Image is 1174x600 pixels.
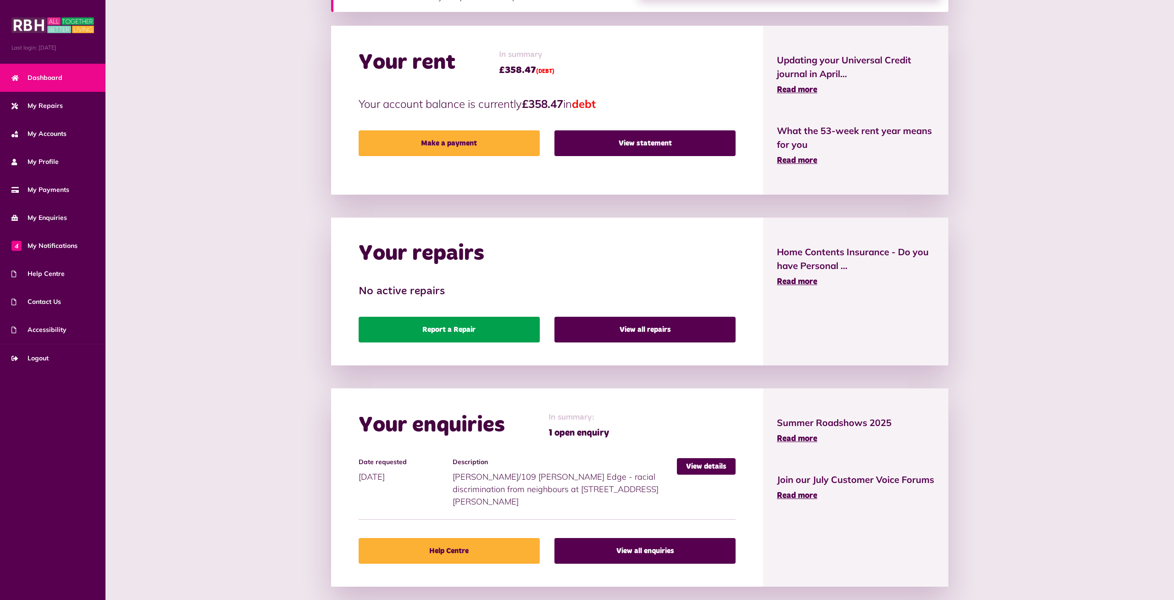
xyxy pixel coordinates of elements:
[777,492,817,500] span: Read more
[11,185,69,195] span: My Payments
[777,245,935,273] span: Home Contents Insurance - Do you have Personal ...
[777,473,935,502] a: Join our July Customer Voice Forums Read more
[453,458,672,466] h4: Description
[359,130,540,156] a: Make a payment
[548,426,609,440] span: 1 open enquiry
[11,73,62,83] span: Dashboard
[11,129,66,139] span: My Accounts
[359,458,453,483] div: [DATE]
[554,130,736,156] a: View statement
[777,416,935,445] a: Summer Roadshows 2025 Read more
[554,317,736,342] a: View all repairs
[359,241,484,267] h2: Your repairs
[777,278,817,286] span: Read more
[777,124,935,167] a: What the 53-week rent year means for you Read more
[777,124,935,151] span: What the 53-week rent year means for you
[11,213,67,223] span: My Enquiries
[677,458,736,475] a: View details
[11,241,78,251] span: My Notifications
[359,95,736,112] p: Your account balance is currently in
[777,473,935,487] span: Join our July Customer Voice Forums
[11,269,65,279] span: Help Centre
[777,157,817,165] span: Read more
[499,63,554,77] span: £358.47
[777,245,935,288] a: Home Contents Insurance - Do you have Personal ... Read more
[359,458,449,466] h4: Date requested
[359,412,505,439] h2: Your enquiries
[11,353,49,363] span: Logout
[522,97,563,111] strong: £358.47
[536,69,554,74] span: (DEBT)
[777,416,935,430] span: Summer Roadshows 2025
[548,411,609,424] span: In summary:
[11,157,59,167] span: My Profile
[11,241,22,251] span: 4
[777,53,935,81] span: Updating your Universal Credit journal in April...
[554,538,736,564] a: View all enquiries
[499,49,554,61] span: In summary
[777,86,817,94] span: Read more
[11,44,94,52] span: Last login: [DATE]
[359,50,455,76] h2: Your rent
[777,53,935,96] a: Updating your Universal Credit journal in April... Read more
[11,101,63,111] span: My Repairs
[453,458,677,508] div: [PERSON_NAME]/109 [PERSON_NAME] Edge - racial discrimination from neighbours at [STREET_ADDRESS][...
[11,16,94,34] img: MyRBH
[359,317,540,342] a: Report a Repair
[572,97,596,111] span: debt
[359,538,540,564] a: Help Centre
[777,435,817,443] span: Read more
[11,297,61,307] span: Contact Us
[11,325,66,335] span: Accessibility
[359,285,736,298] h3: No active repairs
